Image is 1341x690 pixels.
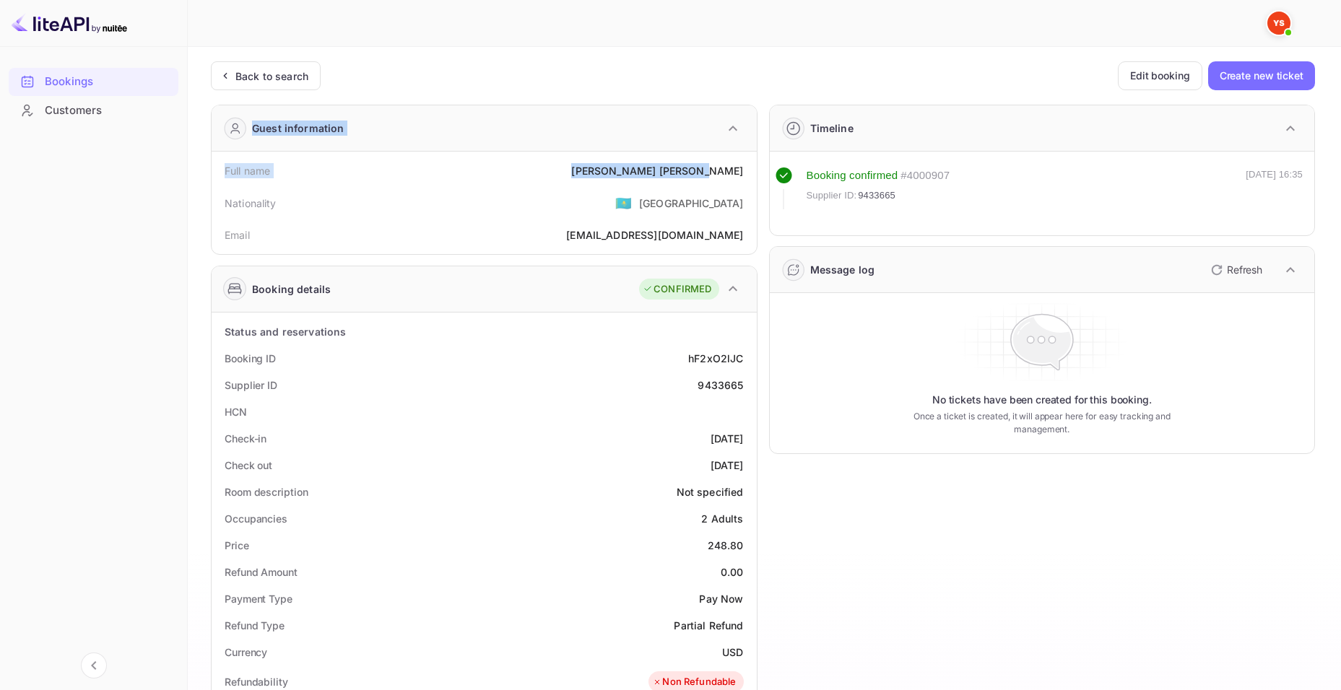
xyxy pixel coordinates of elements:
div: 9433665 [698,377,743,393]
div: [DATE] [711,431,744,446]
div: Non Refundable [652,675,736,689]
span: United States [615,190,632,216]
div: CONFIRMED [643,282,711,297]
div: # 4000907 [900,167,950,184]
div: Check out [225,458,272,473]
div: Refund Amount [225,564,298,580]
div: Back to search [235,69,308,84]
div: Timeline [810,121,854,136]
div: hF2xO2lJC [688,351,743,366]
div: Refund Type [225,618,285,633]
img: Yandex Support [1267,12,1290,35]
div: Price [225,538,249,553]
div: Status and reservations [225,324,346,339]
p: Refresh [1227,262,1262,277]
div: Pay Now [699,591,743,606]
a: Bookings [9,68,178,95]
div: 0.00 [721,564,744,580]
div: [PERSON_NAME] [PERSON_NAME] [571,163,743,178]
img: LiteAPI logo [12,12,127,35]
div: Bookings [45,74,171,90]
div: [DATE] 16:35 [1246,167,1303,209]
div: 2 Adults [701,511,743,526]
div: Full name [225,163,270,178]
div: Bookings [9,68,178,96]
div: Partial Refund [674,618,743,633]
div: HCN [225,404,247,419]
button: Refresh [1202,258,1268,281]
div: Supplier ID [225,377,277,393]
span: 9433665 [858,188,895,203]
div: Email [225,227,250,243]
div: [EMAIL_ADDRESS][DOMAIN_NAME] [566,227,743,243]
div: Customers [45,102,171,119]
div: Message log [810,262,875,277]
div: Refundability [225,674,288,689]
p: No tickets have been created for this booking. [932,393,1152,407]
div: USD [722,645,743,660]
div: Not specified [677,484,744,499]
div: Customers [9,97,178,125]
div: Booking details [252,281,331,297]
div: Occupancies [225,511,287,526]
button: Create new ticket [1208,61,1315,90]
div: Check-in [225,431,266,446]
div: [GEOGRAPHIC_DATA] [639,196,744,211]
div: Currency [225,645,267,660]
div: Booking confirmed [807,167,898,184]
div: Guest information [252,121,344,136]
div: Nationality [225,196,277,211]
button: Collapse navigation [81,652,107,678]
div: Booking ID [225,351,276,366]
button: Edit booking [1118,61,1202,90]
div: Payment Type [225,591,292,606]
span: Supplier ID: [807,188,857,203]
a: Customers [9,97,178,123]
div: 248.80 [708,538,744,553]
div: [DATE] [711,458,744,473]
p: Once a ticket is created, it will appear here for easy tracking and management. [895,410,1189,436]
div: Room description [225,484,308,499]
